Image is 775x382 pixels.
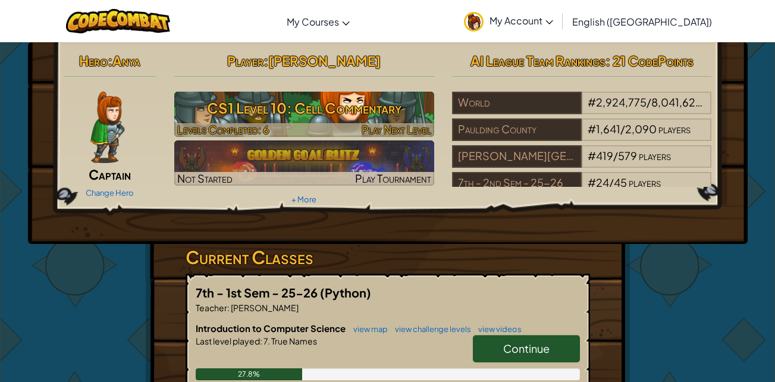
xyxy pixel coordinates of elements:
[452,156,712,170] a: [PERSON_NAME][GEOGRAPHIC_DATA]#419/579players
[112,52,140,69] span: Anya
[86,188,134,198] a: Change Hero
[174,92,434,137] a: Play Next Level
[614,176,627,189] span: 45
[464,12,484,32] img: avatar
[90,92,124,163] img: captain-pose.png
[588,95,596,109] span: #
[291,195,316,204] a: + More
[174,92,434,137] img: CS1 Level 10: Cell Commentary
[651,95,702,109] span: 8,041,622
[490,14,553,27] span: My Account
[227,302,230,313] span: :
[470,52,605,69] span: AI League Team Rankings
[588,149,596,162] span: #
[196,336,260,346] span: Last level played
[230,302,299,313] span: [PERSON_NAME]
[389,324,471,334] a: view challenge levels
[596,176,609,189] span: 24
[227,52,263,69] span: Player
[605,52,694,69] span: : 21 CodePoints
[472,324,522,334] a: view videos
[186,244,590,271] h3: Current Classes
[452,92,582,114] div: World
[196,322,347,334] span: Introduction to Computer Science
[613,149,618,162] span: /
[66,9,170,33] img: CodeCombat logo
[262,336,270,346] span: 7.
[287,15,339,28] span: My Courses
[268,52,381,69] span: [PERSON_NAME]
[79,52,108,69] span: Hero
[458,2,559,40] a: My Account
[355,171,431,185] span: Play Tournament
[629,176,661,189] span: players
[281,5,356,37] a: My Courses
[196,285,320,300] span: 7th - 1st Sem - 25-26
[270,336,317,346] span: True Names
[452,130,712,143] a: Paulding County#1,641/2,090players
[362,123,431,136] span: Play Next Level
[452,118,582,141] div: Paulding County
[596,95,647,109] span: 2,924,775
[596,122,620,136] span: 1,641
[260,336,262,346] span: :
[177,171,233,185] span: Not Started
[174,140,434,186] a: Not StartedPlay Tournament
[596,149,613,162] span: 419
[174,95,434,121] h3: CS1 Level 10: Cell Commentary
[452,172,582,195] div: 7th - 2nd Sem - 25-26
[177,123,269,136] span: Levels Completed: 6
[108,52,112,69] span: :
[647,95,651,109] span: /
[658,122,691,136] span: players
[452,183,712,197] a: 7th - 2nd Sem - 25-26#24/45players
[618,149,637,162] span: 579
[452,103,712,117] a: World#2,924,775/8,041,622players
[620,122,625,136] span: /
[704,95,736,109] span: players
[572,15,712,28] span: English ([GEOGRAPHIC_DATA])
[503,342,550,355] span: Continue
[452,145,582,168] div: [PERSON_NAME][GEOGRAPHIC_DATA]
[566,5,718,37] a: English ([GEOGRAPHIC_DATA])
[320,285,371,300] span: (Python)
[174,140,434,186] img: Golden Goal
[588,122,596,136] span: #
[89,166,131,183] span: Captain
[639,149,671,162] span: players
[588,176,596,189] span: #
[263,52,268,69] span: :
[347,324,388,334] a: view map
[196,302,227,313] span: Teacher
[196,368,303,380] div: 27.8%
[609,176,614,189] span: /
[625,122,657,136] span: 2,090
